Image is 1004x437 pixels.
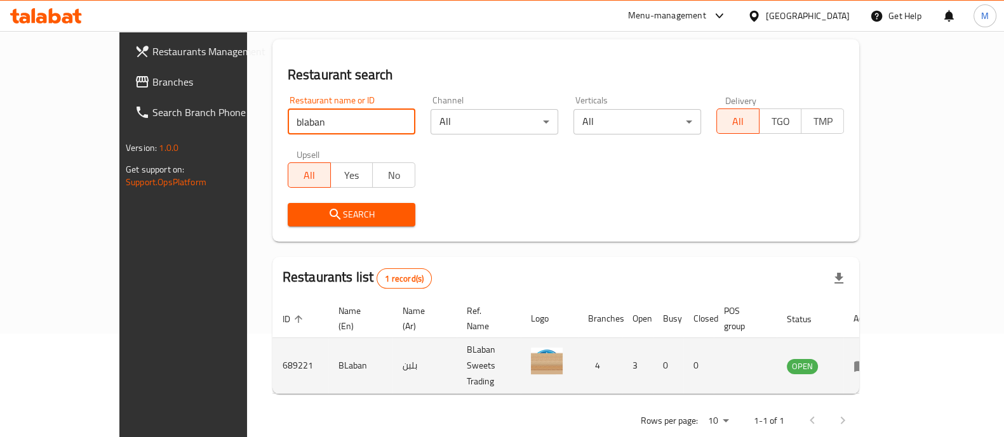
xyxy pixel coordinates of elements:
div: Export file [824,263,854,294]
td: 4 [578,338,622,394]
p: Rows per page: [641,413,698,429]
input: Search for restaurant name or ID.. [288,109,415,134]
span: Ref. Name [467,303,505,334]
td: بلبن [392,338,457,394]
span: Search [298,207,405,223]
span: TGO [765,112,797,131]
span: Version: [126,140,157,156]
div: All [431,109,558,134]
span: Name (En) [338,303,377,334]
button: No [372,162,415,188]
span: No [378,166,410,185]
a: Support.OpsPlatform [126,174,206,190]
td: 0 [683,338,714,394]
a: Branches [124,67,287,97]
label: Upsell [297,150,320,159]
span: All [293,166,326,185]
h2: Restaurants list [283,268,432,289]
label: Delivery [725,96,757,105]
td: BLaban Sweets Trading [457,338,521,394]
img: BLaban [531,348,563,379]
span: OPEN [787,359,818,374]
td: BLaban [328,338,392,394]
div: Menu [853,358,877,374]
td: 689221 [272,338,328,394]
th: Closed [683,299,714,338]
a: Restaurants Management [124,36,287,67]
a: Search Branch Phone [124,97,287,127]
span: Restaurants Management [152,44,277,59]
div: OPEN [787,359,818,374]
th: Branches [578,299,622,338]
h2: Restaurant search [288,65,844,84]
td: 3 [622,338,653,394]
span: 1 record(s) [377,273,431,285]
th: Action [843,299,887,338]
div: Menu-management [628,8,706,23]
th: Logo [521,299,578,338]
span: All [722,112,754,131]
button: All [288,162,331,188]
p: 1-1 of 1 [754,413,784,429]
span: Status [787,311,828,327]
td: 0 [653,338,683,394]
button: TMP [801,108,844,134]
th: Open [622,299,653,338]
th: Busy [653,299,683,338]
span: Search Branch Phone [152,105,277,120]
span: 1.0.0 [159,140,178,156]
span: Branches [152,74,277,89]
table: enhanced table [272,299,887,394]
span: ID [283,311,307,327]
span: TMP [807,112,839,131]
button: All [716,108,760,134]
div: [GEOGRAPHIC_DATA] [766,9,850,23]
button: TGO [759,108,802,134]
button: Yes [330,162,373,188]
span: Yes [336,166,368,185]
span: POS group [724,303,761,334]
span: Name (Ar) [403,303,441,334]
span: M [981,9,989,23]
div: Rows per page: [703,412,733,431]
button: Search [288,203,415,226]
span: Get support on: [126,161,184,178]
div: Total records count [377,268,432,289]
div: All [573,109,701,134]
